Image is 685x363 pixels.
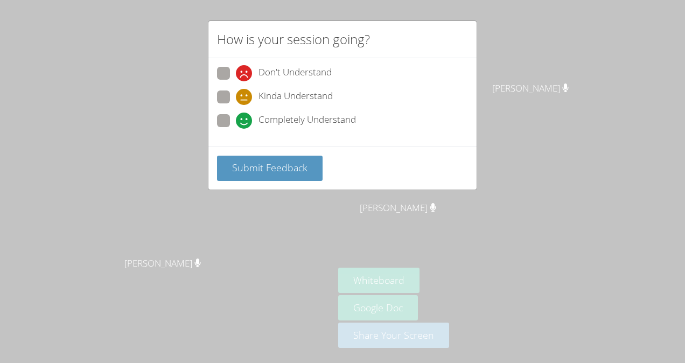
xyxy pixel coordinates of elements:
[258,65,332,81] span: Don't Understand
[232,161,307,174] span: Submit Feedback
[258,113,356,129] span: Completely Understand
[217,156,323,181] button: Submit Feedback
[217,30,370,49] h2: How is your session going?
[258,89,333,105] span: Kinda Understand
